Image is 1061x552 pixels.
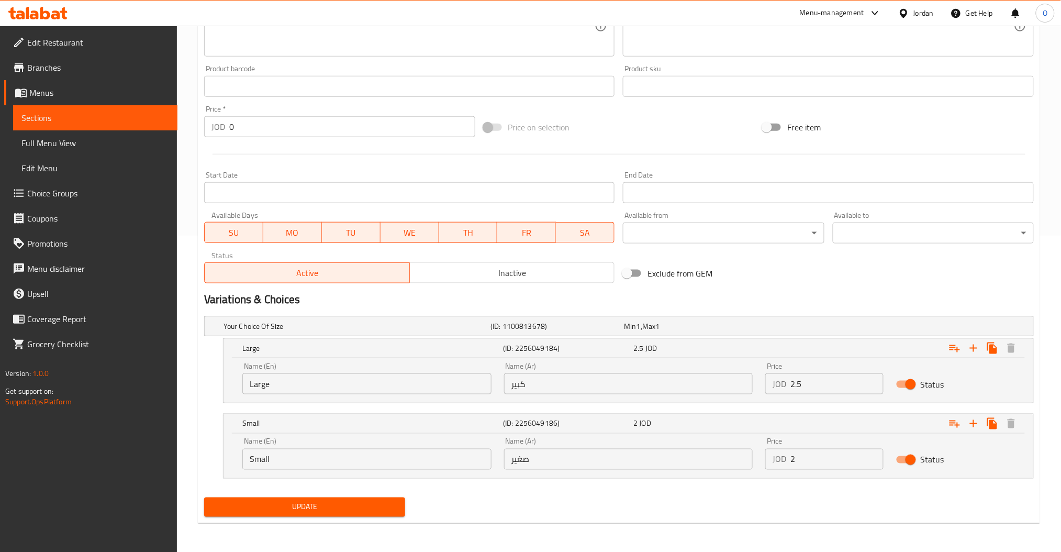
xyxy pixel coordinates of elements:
[27,338,169,350] span: Grocery Checklist
[242,373,492,394] input: Enter name En
[385,225,435,240] span: WE
[5,395,72,409] a: Support.OpsPlatform
[13,156,177,181] a: Edit Menu
[504,449,753,470] input: Enter name Ar
[27,237,169,250] span: Promotions
[204,76,615,97] input: Please enter product barcode
[27,61,169,74] span: Branches
[224,414,1033,433] div: Expand
[4,80,177,105] a: Menus
[27,313,169,325] span: Coverage Report
[27,187,169,200] span: Choice Groups
[1043,7,1047,19] span: O
[642,319,655,333] span: Max
[4,206,177,231] a: Coupons
[242,449,492,470] input: Enter name En
[645,341,657,355] span: JOD
[27,262,169,275] span: Menu disclaimer
[773,378,786,390] p: JOD
[204,498,405,517] button: Update
[229,116,475,137] input: Please enter price
[4,306,177,332] a: Coverage Report
[209,266,406,281] span: Active
[322,222,381,243] button: TU
[21,137,169,149] span: Full Menu View
[624,319,636,333] span: Min
[504,373,753,394] input: Enter name Ar
[27,212,169,225] span: Coupons
[800,7,864,19] div: Menu-management
[29,86,169,99] span: Menus
[204,292,1034,307] h2: Variations & Choices
[4,332,177,357] a: Grocery Checklist
[623,76,1034,97] input: Please enter product sku
[32,367,49,380] span: 1.0.0
[1002,414,1021,433] button: Delete Small
[503,343,629,354] h5: (ID: 2256049184)
[5,367,31,380] span: Version:
[263,222,322,243] button: MO
[4,55,177,80] a: Branches
[204,262,410,283] button: Active
[560,225,610,240] span: SA
[773,453,786,466] p: JOD
[790,373,884,394] input: Please enter price
[326,225,376,240] span: TU
[556,222,615,243] button: SA
[27,288,169,300] span: Upsell
[4,30,177,55] a: Edit Restaurant
[242,418,499,429] h5: Small
[4,181,177,206] a: Choice Groups
[21,112,169,124] span: Sections
[209,225,259,240] span: SU
[656,319,660,333] span: 1
[983,339,1002,358] button: Clone new choice
[211,120,225,133] p: JOD
[921,454,944,466] span: Status
[224,321,486,332] h5: Your Choice Of Size
[790,449,884,470] input: Please enter price
[381,222,439,243] button: WE
[624,321,753,332] div: ,
[945,414,964,433] button: Add choice group
[4,231,177,256] a: Promotions
[13,105,177,130] a: Sections
[414,266,611,281] span: Inactive
[983,414,1002,433] button: Clone new choice
[213,501,397,514] span: Update
[205,317,1033,336] div: Expand
[945,339,964,358] button: Add choice group
[21,162,169,174] span: Edit Menu
[242,343,499,354] h5: Large
[497,222,556,243] button: FR
[640,417,651,430] span: JOD
[647,267,712,280] span: Exclude from GEM
[409,262,615,283] button: Inactive
[13,130,177,156] a: Full Menu View
[443,225,494,240] span: TH
[833,223,1034,244] div: ​
[27,36,169,49] span: Edit Restaurant
[633,417,638,430] span: 2
[5,384,53,398] span: Get support on:
[623,223,824,244] div: ​
[4,281,177,306] a: Upsell
[501,225,552,240] span: FR
[267,225,318,240] span: MO
[921,378,944,391] span: Status
[787,121,821,134] span: Free item
[224,339,1033,358] div: Expand
[1002,339,1021,358] button: Delete Large
[636,319,641,333] span: 1
[964,339,983,358] button: Add new choice
[630,2,1014,51] textarea: إسبريسو مع ماء ساخن ، مذاق أخف
[4,256,177,281] a: Menu disclaimer
[633,341,643,355] span: 2.5
[508,121,570,134] span: Price on selection
[490,321,620,332] h5: (ID: 1100813678)
[204,222,263,243] button: SU
[439,222,498,243] button: TH
[964,414,983,433] button: Add new choice
[503,418,629,429] h5: (ID: 2256049186)
[211,2,595,51] textarea: Espresso with hot water, lighter taste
